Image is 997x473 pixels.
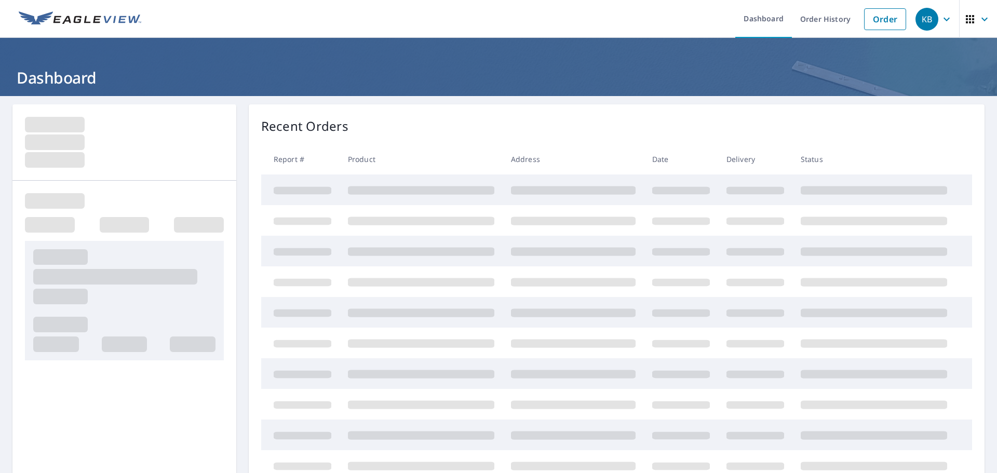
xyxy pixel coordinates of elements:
[864,8,906,30] a: Order
[718,144,792,174] th: Delivery
[644,144,718,174] th: Date
[915,8,938,31] div: KB
[792,144,955,174] th: Status
[340,144,503,174] th: Product
[503,144,644,174] th: Address
[12,67,985,88] h1: Dashboard
[261,117,348,136] p: Recent Orders
[261,144,340,174] th: Report #
[19,11,141,27] img: EV Logo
